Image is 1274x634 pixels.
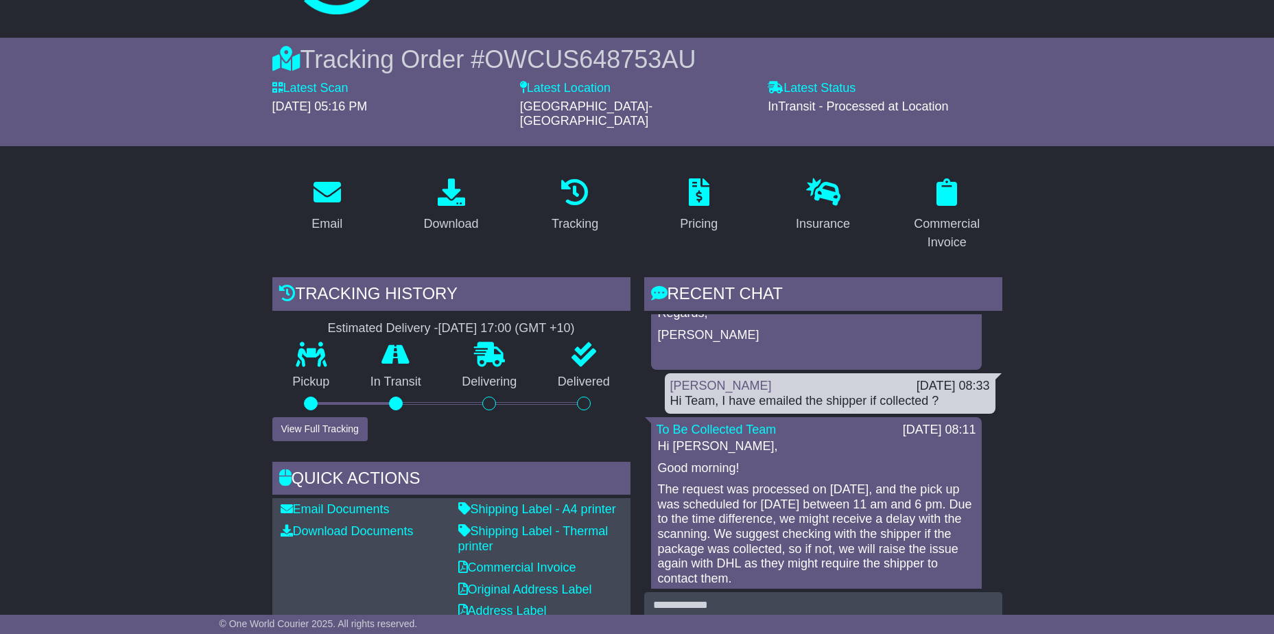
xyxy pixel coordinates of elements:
a: Email Documents [281,502,390,516]
span: © One World Courier 2025. All rights reserved. [220,618,418,629]
a: Download Documents [281,524,414,538]
a: Commercial Invoice [458,561,576,574]
div: [DATE] 08:33 [917,379,990,394]
div: Estimated Delivery - [272,321,630,336]
div: Quick Actions [272,462,630,499]
div: Pricing [680,215,718,233]
a: [PERSON_NAME] [670,379,772,392]
div: [DATE] 08:11 [903,423,976,438]
label: Latest Scan [272,81,349,96]
div: Tracking [552,215,598,233]
p: The request was processed on [DATE], and the pick up was scheduled for [DATE] between 11 am and 6... [658,482,975,586]
a: Address Label [458,604,547,618]
span: [DATE] 05:16 PM [272,99,368,113]
div: Download [423,215,478,233]
div: Email [311,215,342,233]
p: Pickup [272,375,351,390]
a: Download [414,174,487,238]
label: Latest Status [768,81,856,96]
span: OWCUS648753AU [484,45,696,73]
div: Tracking Order # [272,45,1002,74]
div: RECENT CHAT [644,277,1002,314]
a: Pricing [671,174,727,238]
div: Insurance [796,215,850,233]
a: Email [303,174,351,238]
p: Delivered [537,375,630,390]
span: InTransit - Processed at Location [768,99,948,113]
p: Hi [PERSON_NAME], [658,439,975,454]
a: Shipping Label - A4 printer [458,502,616,516]
label: Latest Location [520,81,611,96]
p: Good morning! [658,461,975,476]
a: Tracking [543,174,607,238]
p: In Transit [350,375,442,390]
p: [PERSON_NAME] [658,328,975,343]
a: Shipping Label - Thermal printer [458,524,609,553]
a: Insurance [787,174,859,238]
a: To Be Collected Team [657,423,777,436]
button: View Full Tracking [272,417,368,441]
a: Commercial Invoice [892,174,1002,257]
a: Original Address Label [458,583,592,596]
div: Tracking history [272,277,630,314]
div: Commercial Invoice [901,215,993,252]
div: [DATE] 17:00 (GMT +10) [438,321,575,336]
p: Delivering [442,375,538,390]
p: Regards, [658,306,975,321]
div: Hi Team, I have emailed the shipper if collected ? [670,394,990,409]
span: [GEOGRAPHIC_DATA]-[GEOGRAPHIC_DATA] [520,99,652,128]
